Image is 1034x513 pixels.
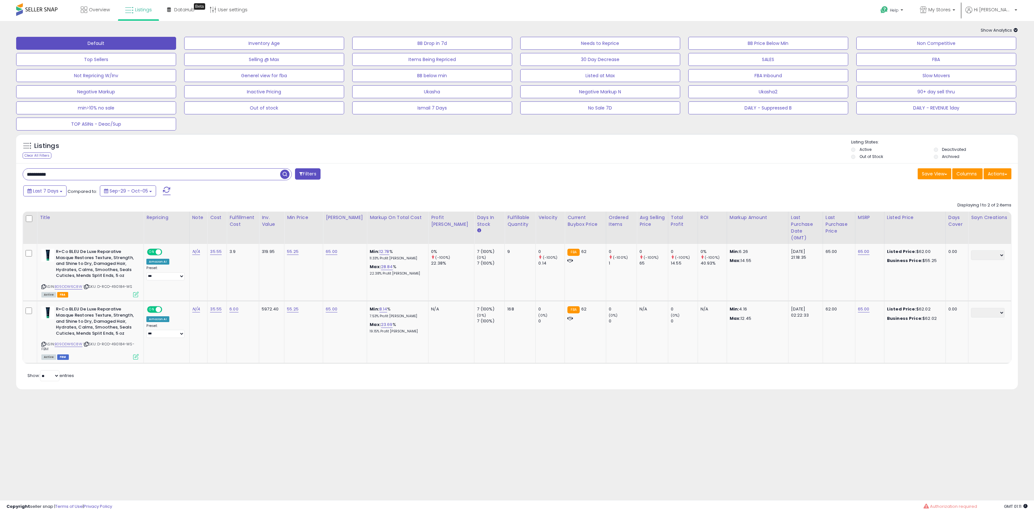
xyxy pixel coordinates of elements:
[229,306,238,312] a: 6.00
[379,306,387,312] a: 8.14
[609,313,618,318] small: (0%)
[791,306,818,318] div: [DATE] 02:22:33
[948,306,964,312] div: 0.00
[538,260,564,266] div: 0.14
[16,118,176,131] button: TOP ASINs - Deac/Sup
[352,85,512,98] button: Ukasha
[791,249,818,260] div: [DATE] 21:18:35
[287,248,299,255] a: 55.25
[146,259,169,265] div: Amazon AI
[981,27,1018,33] span: Show Analytics
[229,214,256,228] div: Fulfillment Cost
[174,6,195,13] span: DataHub
[370,249,423,261] div: %
[381,321,393,328] a: 23.69
[370,256,423,261] p: 11.33% Profit [PERSON_NAME]
[146,324,184,338] div: Preset:
[431,260,474,266] div: 22.38%
[194,3,205,10] div: Tooltip anchor
[16,85,176,98] button: Negative Markup
[928,6,951,13] span: My Stores
[890,7,899,13] span: Help
[184,37,344,50] button: Inventory Age
[701,260,727,266] div: 40.93%
[538,214,562,221] div: Velocity
[860,147,871,152] label: Active
[477,318,504,324] div: 7 (100%)
[942,147,966,152] label: Deactivated
[688,53,848,66] button: SALES
[477,260,504,266] div: 7 (100%)
[431,306,469,312] div: N/A
[730,248,739,255] strong: Min:
[639,249,668,255] div: 0
[100,185,156,196] button: Sep-29 - Oct-05
[538,318,564,324] div: 0
[887,306,916,312] b: Listed Price:
[887,214,943,221] div: Listed Price
[435,255,450,260] small: (-100%)
[948,249,964,255] div: 0.00
[287,214,320,221] div: Min Price
[688,101,848,114] button: DAILY - Suppressed B
[370,264,381,270] b: Max:
[609,214,634,228] div: Ordered Items
[184,85,344,98] button: Inactive Pricing
[639,260,668,266] div: 65
[567,249,579,256] small: FBA
[381,264,393,270] a: 28.84
[229,249,254,255] div: 3.9
[520,85,680,98] button: Negative Markup N
[887,257,923,264] b: Business Price:
[89,6,110,13] span: Overview
[639,214,665,228] div: Avg Selling Price
[16,37,176,50] button: Default
[370,329,423,334] p: 19.15% Profit [PERSON_NAME]
[952,168,983,179] button: Columns
[370,306,379,312] b: Min:
[671,313,680,318] small: (0%)
[856,101,1016,114] button: DAILY - REVENUE 1day
[110,188,148,194] span: Sep-29 - Oct-05
[856,69,1016,82] button: Slow Movers
[538,249,564,255] div: 0
[352,37,512,50] button: BB Drop in 7d
[161,307,172,312] span: OFF
[146,266,184,280] div: Preset:
[956,171,977,177] span: Columns
[370,321,381,328] b: Max:
[968,212,1011,244] th: CSV column name: cust_attr_5_Sayn Creations
[858,248,870,255] a: 65.00
[16,53,176,66] button: Top Sellers
[957,202,1011,208] div: Displaying 1 to 2 of 2 items
[352,53,512,66] button: Items Being Repriced
[567,306,579,313] small: FBA
[379,248,389,255] a: 12.78
[609,318,637,324] div: 0
[880,6,888,14] i: Get Help
[613,255,628,260] small: (-100%)
[41,306,54,319] img: 31BfMT6AwhL._SL40_.jpg
[507,306,531,312] div: 168
[581,306,586,312] span: 62
[40,214,141,221] div: Title
[671,214,695,228] div: Total Profit
[851,139,1018,145] p: Listing States:
[974,6,1013,13] span: Hi [PERSON_NAME]
[352,101,512,114] button: Ismail 7 Days
[41,292,56,298] span: All listings currently available for purchase on Amazon
[370,314,423,319] p: 7.53% Profit [PERSON_NAME]
[965,6,1017,21] a: Hi [PERSON_NAME]
[210,306,222,312] a: 35.55
[146,214,186,221] div: Repricing
[858,214,881,221] div: MSRP
[639,306,663,312] div: N/A
[948,214,966,228] div: Days Cover
[326,306,337,312] a: 65.00
[520,37,680,50] button: Needs to Reprice
[856,37,1016,50] button: Non Competitive
[477,228,481,234] small: Days In Stock.
[507,214,533,228] div: Fulfillable Quantity
[56,249,134,280] b: R+Co BLEU De Luxe Reparative Masque Restores Texture, Strength, and Shine to Dry, Damaged Hair, H...
[367,212,428,244] th: The percentage added to the cost of goods (COGS) that forms the calculator for Min & Max prices.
